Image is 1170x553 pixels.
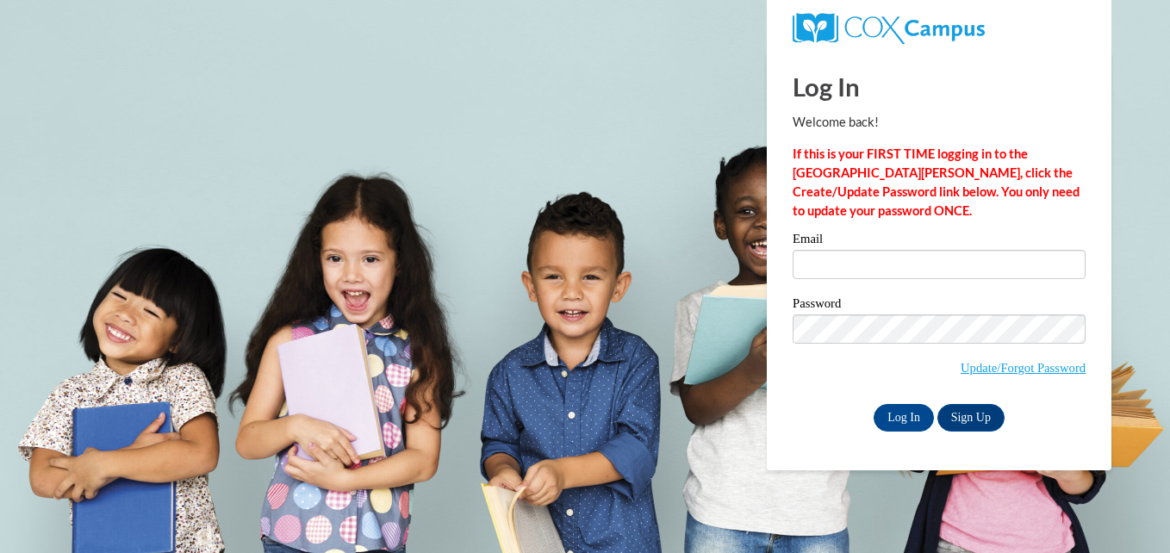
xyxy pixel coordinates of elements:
[961,361,1086,375] a: Update/Forgot Password
[793,297,1086,314] label: Password
[793,20,985,34] a: COX Campus
[793,13,985,44] img: COX Campus
[793,233,1086,250] label: Email
[793,69,1086,104] h1: Log In
[937,404,1005,432] a: Sign Up
[793,113,1086,132] p: Welcome back!
[874,404,934,432] input: Log In
[793,146,1080,218] strong: If this is your FIRST TIME logging in to the [GEOGRAPHIC_DATA][PERSON_NAME], click the Create/Upd...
